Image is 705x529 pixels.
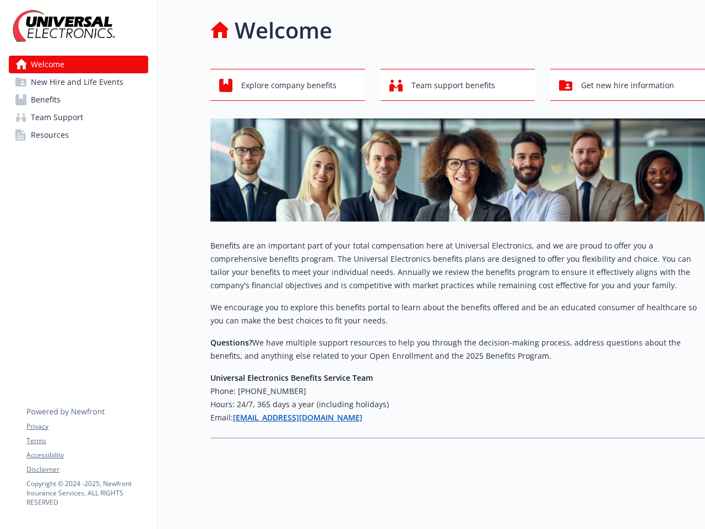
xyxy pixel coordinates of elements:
span: Benefits [31,91,61,109]
span: New Hire and Life Events [31,73,123,91]
button: Team support benefits [381,69,535,101]
span: Resources [31,126,69,144]
p: Copyright © 2024 - 2025 , Newfront Insurance Services, ALL RIGHTS RESERVED [26,479,148,507]
h6: Phone: [PHONE_NUMBER] [210,385,705,398]
a: Benefits [9,91,148,109]
img: overview page banner [210,118,705,222]
p: We encourage you to explore this benefits portal to learn about the benefits offered and be an ed... [210,301,705,327]
span: Team support benefits [411,75,495,96]
span: Welcome [31,56,64,73]
a: Terms [26,436,148,446]
h6: Hours: 24/7, 365 days a year (including holidays)​ [210,398,705,411]
p: Benefits are an important part of your total compensation here at Universal Electronics, and we a... [210,239,705,292]
a: Welcome [9,56,148,73]
a: Disclaimer [26,465,148,474]
h6: Email: [210,411,705,424]
a: Resources [9,126,148,144]
h1: Welcome [235,14,332,47]
strong: Questions? [210,337,252,348]
span: Team Support [31,109,83,126]
a: Team Support [9,109,148,126]
p: We have multiple support resources to help you through the decision-making process, address quest... [210,336,705,363]
a: New Hire and Life Events [9,73,148,91]
span: Get new hire information [581,75,674,96]
span: Explore company benefits [241,75,337,96]
button: Get new hire information [550,69,705,101]
a: Accessibility [26,450,148,460]
a: Privacy [26,422,148,431]
strong: Universal Electronics Benefits Service Team [210,373,373,383]
a: [EMAIL_ADDRESS][DOMAIN_NAME] [233,412,362,423]
button: Explore company benefits [210,69,365,101]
